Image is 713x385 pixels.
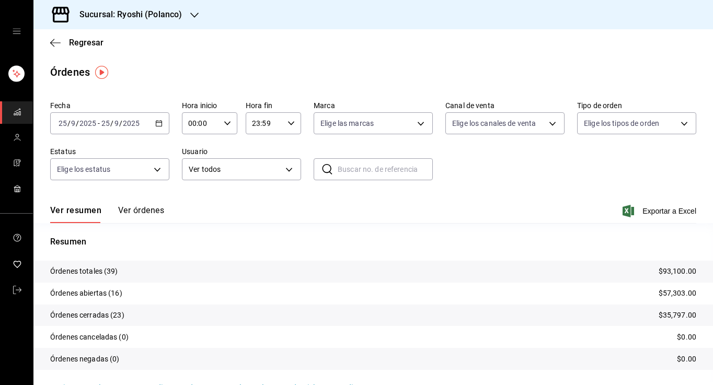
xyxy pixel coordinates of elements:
[114,119,119,127] input: --
[58,119,67,127] input: --
[314,102,433,109] label: Marca
[246,102,301,109] label: Hora fin
[122,119,140,127] input: ----
[182,148,301,155] label: Usuario
[50,236,696,248] p: Resumen
[57,164,110,174] span: Elige los estatus
[119,119,122,127] span: /
[50,288,122,299] p: Órdenes abiertas (16)
[677,332,696,343] p: $0.00
[50,102,169,109] label: Fecha
[50,332,129,343] p: Órdenes canceladas (0)
[71,119,76,127] input: --
[69,38,103,48] span: Regresar
[584,118,659,129] span: Elige los tipos de orden
[320,118,374,129] span: Elige las marcas
[67,119,71,127] span: /
[182,102,237,109] label: Hora inicio
[677,354,696,365] p: $0.00
[50,205,164,223] div: navigation tabs
[625,205,696,217] button: Exportar a Excel
[50,310,124,321] p: Órdenes cerradas (23)
[189,164,282,175] span: Ver todos
[338,159,433,180] input: Buscar no. de referencia
[659,288,696,299] p: $57,303.00
[50,64,90,80] div: Órdenes
[13,27,21,36] button: open drawer
[101,119,110,127] input: --
[118,205,164,223] button: Ver órdenes
[659,266,696,277] p: $93,100.00
[79,119,97,127] input: ----
[110,119,113,127] span: /
[71,8,182,21] h3: Sucursal: Ryoshi (Polanco)
[50,148,169,155] label: Estatus
[95,66,108,79] img: Tooltip marker
[577,102,696,109] label: Tipo de orden
[659,310,696,321] p: $35,797.00
[50,205,101,223] button: Ver resumen
[50,38,103,48] button: Regresar
[50,354,120,365] p: Órdenes negadas (0)
[98,119,100,127] span: -
[50,266,118,277] p: Órdenes totales (39)
[76,119,79,127] span: /
[452,118,536,129] span: Elige los canales de venta
[445,102,565,109] label: Canal de venta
